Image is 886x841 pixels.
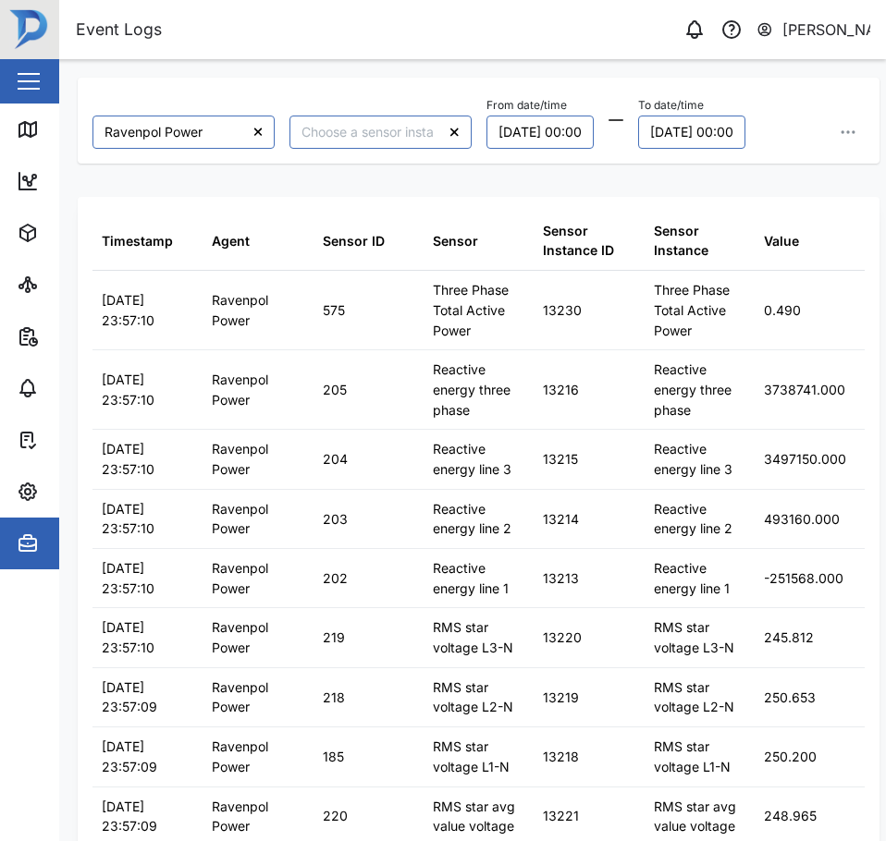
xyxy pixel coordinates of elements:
[654,797,745,836] div: RMS star avg value voltage
[764,568,843,589] div: -251568.000
[212,499,303,539] div: Ravenpol Power
[102,737,193,776] div: [DATE] 23:57:09
[782,18,871,42] div: [PERSON_NAME]
[323,568,348,589] div: 202
[543,806,579,826] div: 13221
[764,509,840,530] div: 493160.000
[756,17,871,43] button: [PERSON_NAME]
[323,806,348,826] div: 220
[323,509,348,530] div: 203
[323,688,345,708] div: 218
[212,231,250,251] div: Agent
[654,617,745,657] div: RMS star voltage L3-N
[102,290,193,330] div: [DATE] 23:57:10
[212,439,303,479] div: Ravenpol Power
[48,274,92,295] div: Sites
[764,806,817,826] div: 248.965
[48,430,99,450] div: Tasks
[9,9,50,50] img: Main Logo
[654,737,745,776] div: RMS star voltage L1-N
[654,360,745,420] div: Reactive energy three phase
[433,617,524,657] div: RMS star voltage L3-N
[102,439,193,479] div: [DATE] 23:57:10
[543,747,579,767] div: 13218
[543,449,578,469] div: 13215
[654,499,745,539] div: Reactive energy line 2
[76,17,162,42] div: Event Logs
[654,677,745,717] div: RMS star voltage L2-N
[654,280,745,340] div: Three Phase Total Active Power
[764,231,799,251] div: Value
[486,116,594,149] button: 11/08/2025 00:00
[764,628,814,648] div: 245.812
[638,99,704,112] label: To date/time
[654,221,745,261] div: Sensor Instance
[433,558,524,598] div: Reactive energy line 1
[543,688,579,708] div: 13219
[102,499,193,539] div: [DATE] 23:57:10
[48,223,105,243] div: Assets
[433,360,524,420] div: Reactive energy three phase
[102,558,193,598] div: [DATE] 23:57:10
[764,747,817,767] div: 250.200
[543,380,579,400] div: 13216
[764,300,801,321] div: 0.490
[323,231,385,251] div: Sensor ID
[102,617,193,657] div: [DATE] 23:57:10
[212,797,303,836] div: Ravenpol Power
[764,449,846,469] div: 3497150.000
[212,737,303,776] div: Ravenpol Power
[323,380,347,400] div: 205
[212,558,303,598] div: Ravenpol Power
[289,116,472,149] input: Choose a sensor instance
[212,370,303,409] div: Ravenpol Power
[323,300,345,321] div: 575
[48,481,114,502] div: Settings
[102,370,193,409] div: [DATE] 23:57:10
[323,628,345,648] div: 219
[543,568,579,589] div: 13213
[102,677,193,717] div: [DATE] 23:57:09
[764,688,816,708] div: 250.653
[654,558,745,598] div: Reactive energy line 1
[323,449,348,469] div: 204
[433,677,524,717] div: RMS star voltage L2-N
[212,290,303,330] div: Ravenpol Power
[102,797,193,836] div: [DATE] 23:57:09
[212,617,303,657] div: Ravenpol Power
[48,119,90,140] div: Map
[433,439,524,479] div: Reactive energy line 3
[654,439,745,479] div: Reactive energy line 3
[102,231,173,251] div: Timestamp
[323,747,344,767] div: 185
[433,737,524,776] div: RMS star voltage L1-N
[433,231,478,251] div: Sensor
[48,533,103,554] div: Admin
[433,499,524,539] div: Reactive energy line 2
[92,116,275,149] input: Choose an agent
[764,380,845,400] div: 3738741.000
[486,99,567,112] label: From date/time
[48,326,111,347] div: Reports
[212,677,303,717] div: Ravenpol Power
[543,300,582,321] div: 13230
[48,171,131,191] div: Dashboard
[543,509,579,530] div: 13214
[433,797,524,836] div: RMS star avg value voltage
[433,280,524,340] div: Three Phase Total Active Power
[543,221,634,261] div: Sensor Instance ID
[543,628,582,648] div: 13220
[638,116,745,149] button: 18/08/2025 00:00
[48,378,105,398] div: Alarms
